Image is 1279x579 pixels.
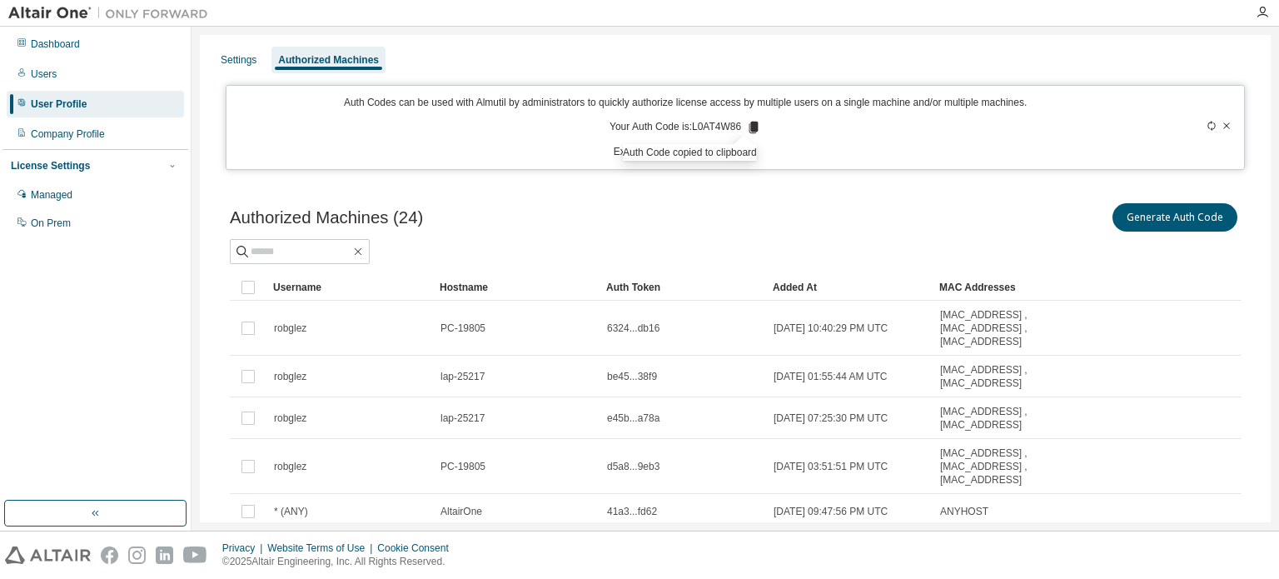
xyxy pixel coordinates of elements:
span: PC-19805 [440,460,485,473]
div: Authorized Machines [278,53,379,67]
div: Privacy [222,542,267,555]
span: 41a3...fd62 [607,505,657,518]
img: youtube.svg [183,547,207,564]
img: instagram.svg [128,547,146,564]
p: © 2025 Altair Engineering, Inc. All Rights Reserved. [222,555,459,569]
span: robglez [274,412,306,425]
img: facebook.svg [101,547,118,564]
img: altair_logo.svg [5,547,91,564]
img: Altair One [8,5,216,22]
div: On Prem [31,217,71,230]
span: Authorized Machines (24) [230,208,423,227]
div: Hostname [440,274,593,301]
span: [MAC_ADDRESS] , [MAC_ADDRESS] [940,363,1057,390]
div: License Settings [11,159,90,172]
span: [MAC_ADDRESS] , [MAC_ADDRESS] , [MAC_ADDRESS] [940,447,1057,487]
span: AltairOne [440,505,482,518]
span: * (ANY) [274,505,308,518]
div: Added At [773,274,926,301]
span: robglez [274,370,306,383]
div: Username [273,274,426,301]
span: [DATE] 03:51:51 PM UTC [774,460,888,473]
span: lap-25217 [440,412,485,425]
div: Auth Code copied to clipboard [623,144,757,161]
div: Settings [221,53,256,67]
img: linkedin.svg [156,547,173,564]
div: Dashboard [31,37,80,51]
div: Users [31,67,57,81]
span: [DATE] 01:55:44 AM UTC [774,370,888,383]
span: robglez [274,322,306,335]
span: [DATE] 07:25:30 PM UTC [774,412,888,425]
div: Auth Token [606,274,759,301]
span: robglez [274,460,306,473]
p: Your Auth Code is: L0AT4W86 [610,120,761,135]
div: Company Profile [31,127,105,141]
div: Website Terms of Use [267,542,377,555]
span: [MAC_ADDRESS] , [MAC_ADDRESS] [940,405,1057,432]
p: Auth Codes can be used with Almutil by administrators to quickly authorize license access by mult... [236,96,1134,110]
span: 6324...db16 [607,322,659,335]
span: d5a8...9eb3 [607,460,659,473]
div: MAC Addresses [939,274,1058,301]
div: User Profile [31,97,87,111]
span: lap-25217 [440,370,485,383]
span: [DATE] 09:47:56 PM UTC [774,505,888,518]
div: Cookie Consent [377,542,458,555]
p: Expires in 12 minutes, 57 seconds [236,145,1134,159]
span: PC-19805 [440,322,485,335]
span: [MAC_ADDRESS] , [MAC_ADDRESS] , [MAC_ADDRESS] [940,308,1057,348]
button: Generate Auth Code [1112,203,1237,232]
span: e45b...a78a [607,412,659,425]
span: [DATE] 10:40:29 PM UTC [774,322,888,335]
span: be45...38f9 [607,370,657,383]
div: Managed [31,188,72,202]
span: ANYHOST [940,505,988,518]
